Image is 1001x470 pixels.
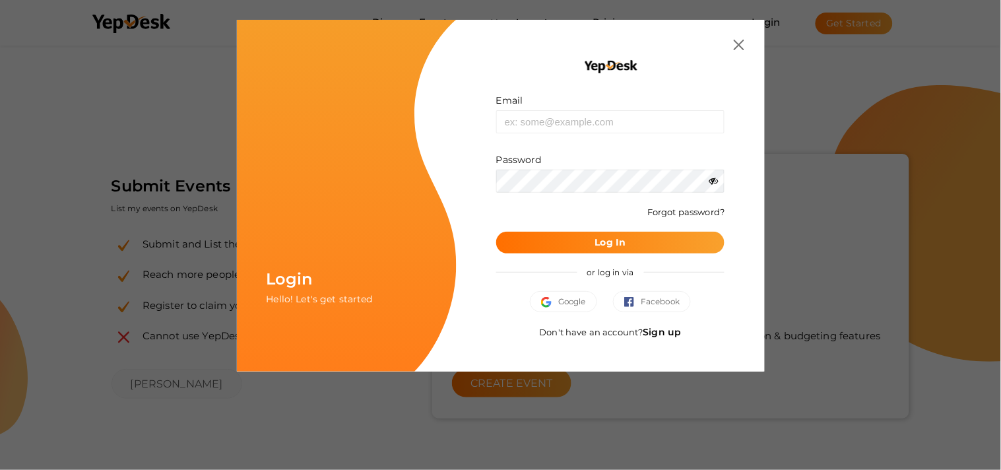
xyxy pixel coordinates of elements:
label: Password [496,153,542,166]
img: google.svg [541,297,558,308]
img: YEP_black_cropped.png [583,59,638,74]
button: Google [530,291,597,312]
span: or log in via [577,257,644,287]
span: Login [267,269,313,288]
a: Forgot password? [647,207,725,217]
span: Google [541,295,586,308]
img: close.svg [734,40,744,50]
label: Email [496,94,523,107]
span: Don't have an account? [540,327,682,337]
button: Facebook [613,291,692,312]
img: facebook.svg [624,297,641,308]
span: Hello! Let's get started [267,293,373,305]
b: Log In [595,236,626,248]
a: Sign up [643,326,682,338]
button: Log In [496,232,725,253]
input: ex: some@example.com [496,110,725,133]
span: Facebook [624,295,680,308]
